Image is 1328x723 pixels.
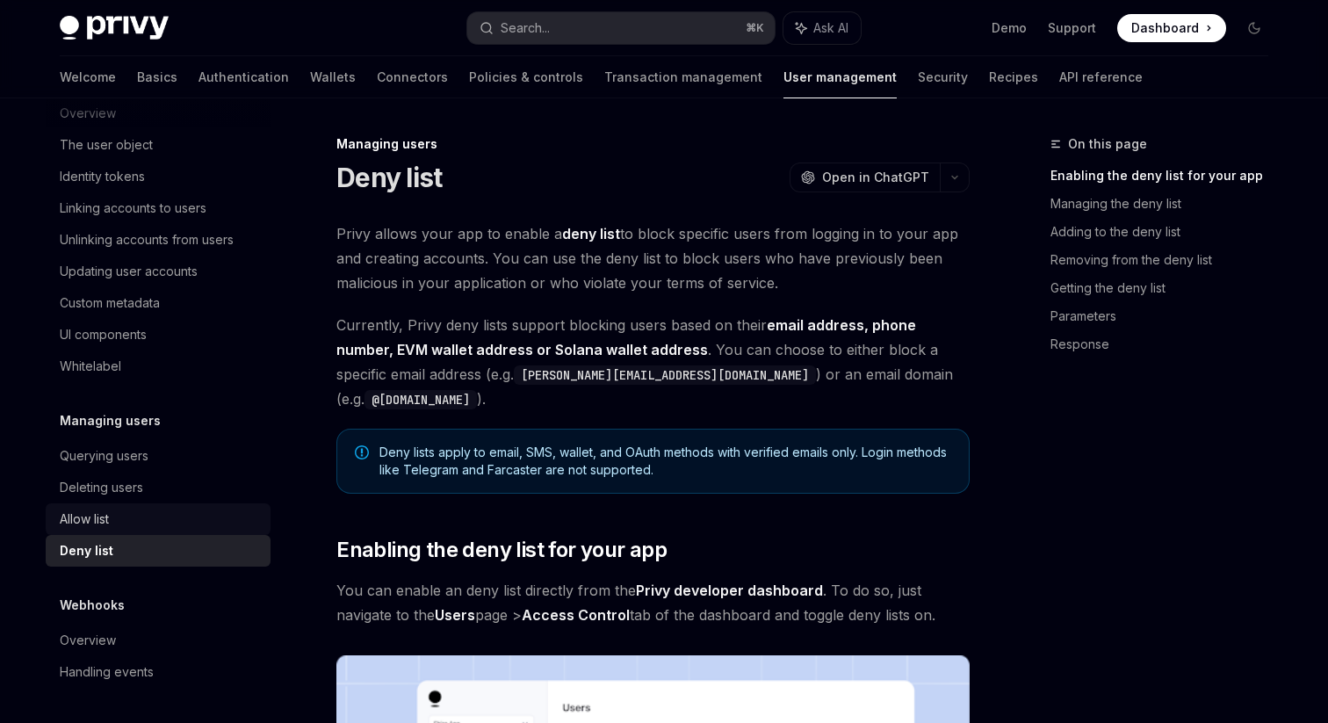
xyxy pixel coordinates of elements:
[60,229,234,250] div: Unlinking accounts from users
[60,662,154,683] div: Handling events
[60,261,198,282] div: Updating user accounts
[1050,218,1282,246] a: Adding to the deny list
[46,535,271,567] a: Deny list
[746,21,764,35] span: ⌘ K
[469,56,583,98] a: Policies & controls
[467,12,775,44] button: Search...⌘K
[46,224,271,256] a: Unlinking accounts from users
[336,536,667,564] span: Enabling the deny list for your app
[60,166,145,187] div: Identity tokens
[1048,19,1096,37] a: Support
[60,356,121,377] div: Whitelabel
[46,192,271,224] a: Linking accounts to users
[60,540,113,561] div: Deny list
[60,477,143,498] div: Deleting users
[60,293,160,314] div: Custom metadata
[198,56,289,98] a: Authentication
[522,606,630,625] a: Access Control
[1068,134,1147,155] span: On this page
[60,630,116,651] div: Overview
[813,19,848,37] span: Ask AI
[783,12,861,44] button: Ask AI
[1240,14,1268,42] button: Toggle dark mode
[1050,274,1282,302] a: Getting the deny list
[60,445,148,466] div: Querying users
[1059,56,1143,98] a: API reference
[435,606,475,624] strong: Users
[562,225,620,242] strong: deny list
[46,256,271,287] a: Updating user accounts
[60,134,153,155] div: The user object
[336,135,970,153] div: Managing users
[604,56,762,98] a: Transaction management
[137,56,177,98] a: Basics
[46,351,271,382] a: Whitelabel
[46,440,271,472] a: Querying users
[636,582,823,600] a: Privy developer dashboard
[1050,190,1282,218] a: Managing the deny list
[60,56,116,98] a: Welcome
[377,56,448,98] a: Connectors
[60,16,169,40] img: dark logo
[310,56,356,98] a: Wallets
[501,18,550,39] div: Search...
[1050,330,1282,358] a: Response
[355,445,369,459] svg: Note
[60,410,161,431] h5: Managing users
[46,129,271,161] a: The user object
[379,444,951,479] span: Deny lists apply to email, SMS, wallet, and OAuth methods with verified emails only. Login method...
[514,365,816,385] code: [PERSON_NAME][EMAIL_ADDRESS][DOMAIN_NAME]
[60,198,206,219] div: Linking accounts to users
[790,163,940,192] button: Open in ChatGPT
[46,503,271,535] a: Allow list
[336,313,970,411] span: Currently, Privy deny lists support blocking users based on their . You can choose to either bloc...
[918,56,968,98] a: Security
[783,56,897,98] a: User management
[46,161,271,192] a: Identity tokens
[60,595,125,616] h5: Webhooks
[60,324,147,345] div: UI components
[1117,14,1226,42] a: Dashboard
[1050,302,1282,330] a: Parameters
[60,509,109,530] div: Allow list
[46,656,271,688] a: Handling events
[1131,19,1199,37] span: Dashboard
[336,162,442,193] h1: Deny list
[989,56,1038,98] a: Recipes
[46,319,271,351] a: UI components
[364,390,477,409] code: @[DOMAIN_NAME]
[46,472,271,503] a: Deleting users
[336,221,970,295] span: Privy allows your app to enable a to block specific users from logging in to your app and creatin...
[992,19,1027,37] a: Demo
[1050,162,1282,190] a: Enabling the deny list for your app
[336,578,970,627] span: You can enable an deny list directly from the . To do so, just navigate to the page > tab of the ...
[1050,246,1282,274] a: Removing from the deny list
[822,169,929,186] span: Open in ChatGPT
[46,625,271,656] a: Overview
[46,287,271,319] a: Custom metadata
